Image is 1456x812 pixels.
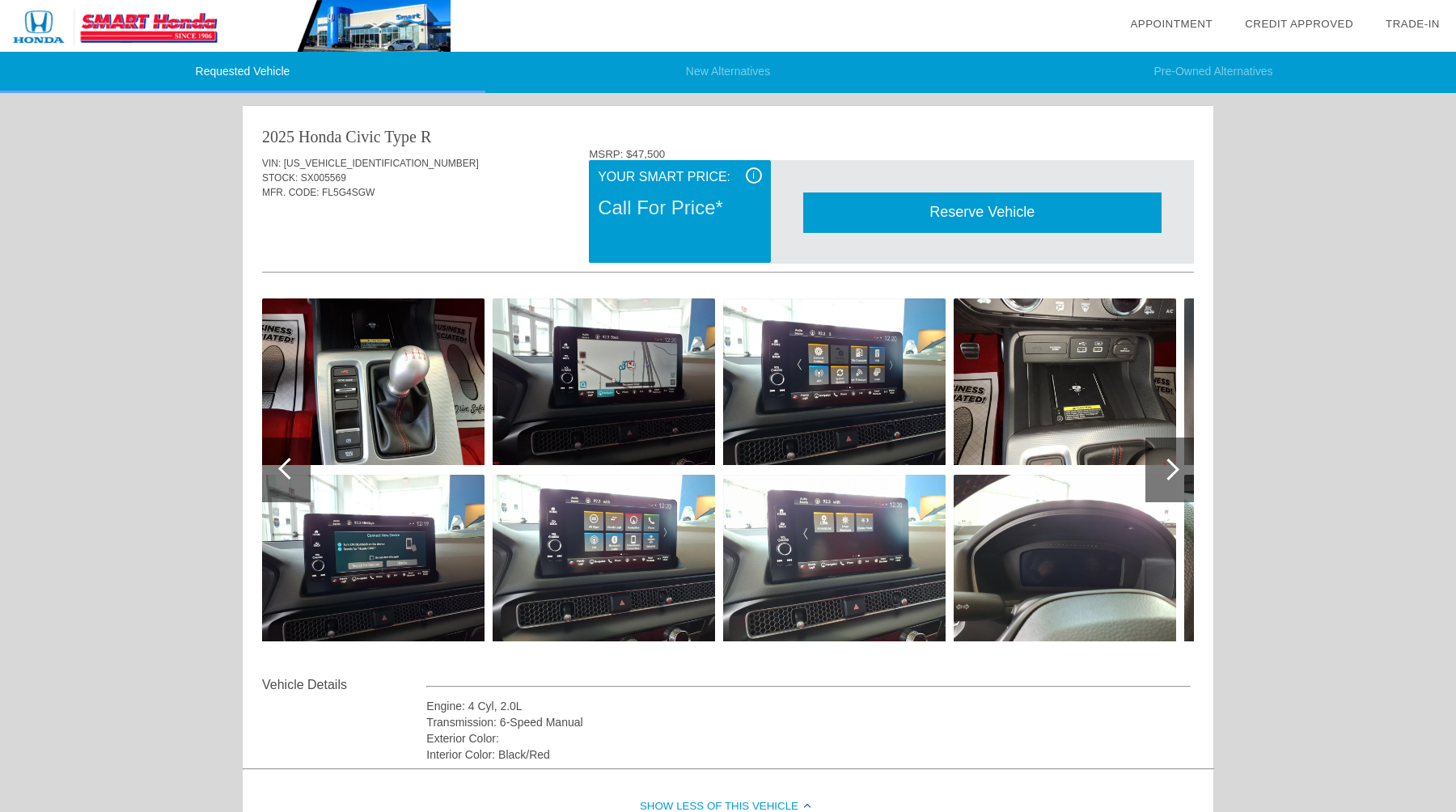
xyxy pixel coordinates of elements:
li: New Alternatives [485,52,971,93]
div: Your Smart Price: [598,167,761,187]
a: Credit Approved [1245,18,1353,30]
img: New-2025-Honda-CivicTypeR-ID26669646476-aHR0cDovL2ltYWdlcy51bml0c2ludmVudG9yeS5jb20vdXBsb2Fkcy9wa... [723,475,946,641]
div: Quoted on [DATE] 1:21:14 PM [262,224,1194,250]
div: Transmission: 6-Speed Manual [426,714,1191,730]
img: New-2025-Honda-CivicTypeR-ID26669646464-aHR0cDovL2ltYWdlcy51bml0c2ludmVudG9yeS5jb20vdXBsb2Fkcy9wa... [262,475,485,641]
img: New-2025-Honda-CivicTypeR-ID26669646491-aHR0cDovL2ltYWdlcy51bml0c2ludmVudG9yeS5jb20vdXBsb2Fkcy9wa... [1184,475,1407,641]
img: New-2025-Honda-CivicTypeR-ID26669646479-aHR0cDovL2ltYWdlcy51bml0c2ludmVudG9yeS5jb20vdXBsb2Fkcy9wa... [954,298,1176,465]
span: FL5G4SGW [322,187,375,198]
div: Vehicle Details [262,675,426,695]
div: Exterior Color: [426,730,1191,746]
a: Trade-In [1386,18,1440,30]
div: Call For Price* [598,187,761,229]
img: New-2025-Honda-CivicTypeR-ID26669646473-aHR0cDovL2ltYWdlcy51bml0c2ludmVudG9yeS5jb20vdXBsb2Fkcy9wa... [723,298,946,465]
span: [US_VEHICLE_IDENTIFICATION_NUMBER] [284,158,479,169]
img: New-2025-Honda-CivicTypeR-ID26669646470-aHR0cDovL2ltYWdlcy51bml0c2ludmVudG9yeS5jb20vdXBsb2Fkcy9wa... [493,475,715,641]
span: i [752,170,755,181]
a: Appointment [1130,18,1213,30]
div: 2025 Honda Civic Type R [262,125,431,148]
img: New-2025-Honda-CivicTypeR-ID26669646467-aHR0cDovL2ltYWdlcy51bml0c2ludmVudG9yeS5jb20vdXBsb2Fkcy9wa... [493,298,715,465]
img: New-2025-Honda-CivicTypeR-ID26669646488-aHR0cDovL2ltYWdlcy51bml0c2ludmVudG9yeS5jb20vdXBsb2Fkcy9wa... [1184,298,1407,465]
span: MFR. CODE: [262,187,320,198]
div: Reserve Vehicle [803,192,1162,232]
span: VIN: [262,158,281,169]
img: New-2025-Honda-CivicTypeR-ID26669646485-aHR0cDovL2ltYWdlcy51bml0c2ludmVudG9yeS5jb20vdXBsb2Fkcy9wa... [954,475,1176,641]
span: STOCK: [262,172,298,184]
span: SX005569 [301,172,346,184]
div: Engine: 4 Cyl, 2.0L [426,698,1191,714]
li: Pre-Owned Alternatives [971,52,1456,93]
div: MSRP: $47,500 [589,148,1194,160]
img: New-2025-Honda-CivicTypeR-ID26669646461-aHR0cDovL2ltYWdlcy51bml0c2ludmVudG9yeS5jb20vdXBsb2Fkcy9wa... [262,298,485,465]
div: Interior Color: Black/Red [426,746,1191,763]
